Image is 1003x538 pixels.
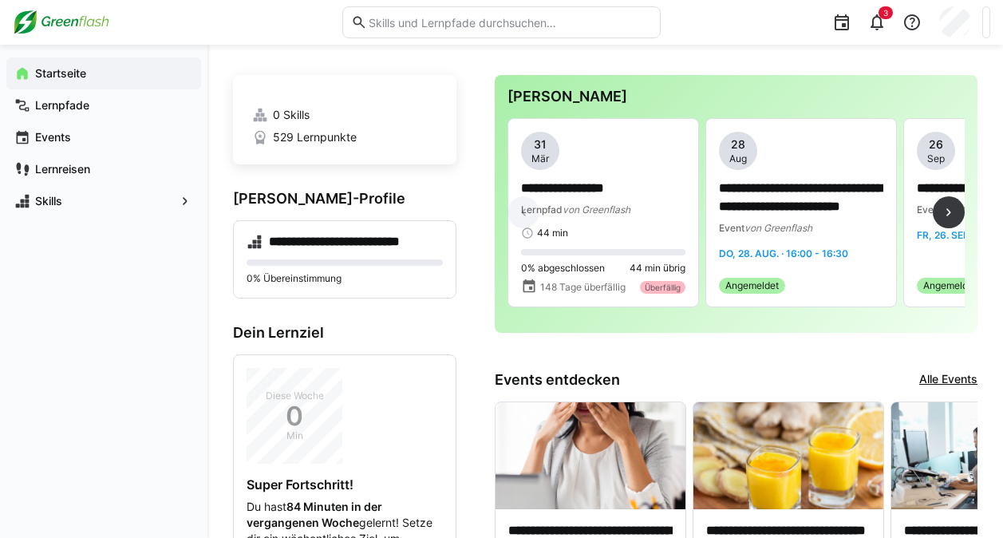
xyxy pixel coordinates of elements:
h3: [PERSON_NAME] [507,88,965,105]
a: Alle Events [919,371,977,389]
h3: [PERSON_NAME]-Profile [233,190,456,208]
div: Überfällig [640,281,685,294]
span: 529 Lernpunkte [273,129,357,145]
span: Event [719,222,744,234]
span: 44 min [537,227,568,239]
span: Angemeldet [725,279,779,292]
h3: Dein Lernziel [233,324,456,342]
span: Event [917,204,942,216]
span: 0% abgeschlossen [521,262,605,275]
span: Do, 28. Aug. · 16:00 - 16:30 [719,247,848,259]
span: Aug [729,152,747,165]
p: 0% Übereinstimmung [247,272,443,285]
img: image [693,402,883,509]
span: Angemeldet [923,279,977,292]
span: von Greenflash [744,222,812,234]
h4: Super Fortschritt! [247,477,443,493]
span: 26 [929,136,943,152]
span: 28 [731,136,745,152]
img: image [496,402,685,509]
span: Mär [531,152,549,165]
h3: Events entdecken [495,371,620,389]
span: 0 Skills [273,107,310,123]
a: 0 Skills [252,107,437,123]
span: Lernpfad [521,204,563,216]
span: 31 [534,136,547,152]
span: von Greenflash [563,204,630,216]
strong: 84 Minuten in der vergangenen Woche [247,500,382,529]
span: Sep [927,152,945,165]
span: 3 [883,8,888,18]
span: 44 min übrig [630,262,685,275]
input: Skills und Lernpfade durchsuchen… [367,15,652,30]
span: 148 Tage überfällig [540,281,626,294]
